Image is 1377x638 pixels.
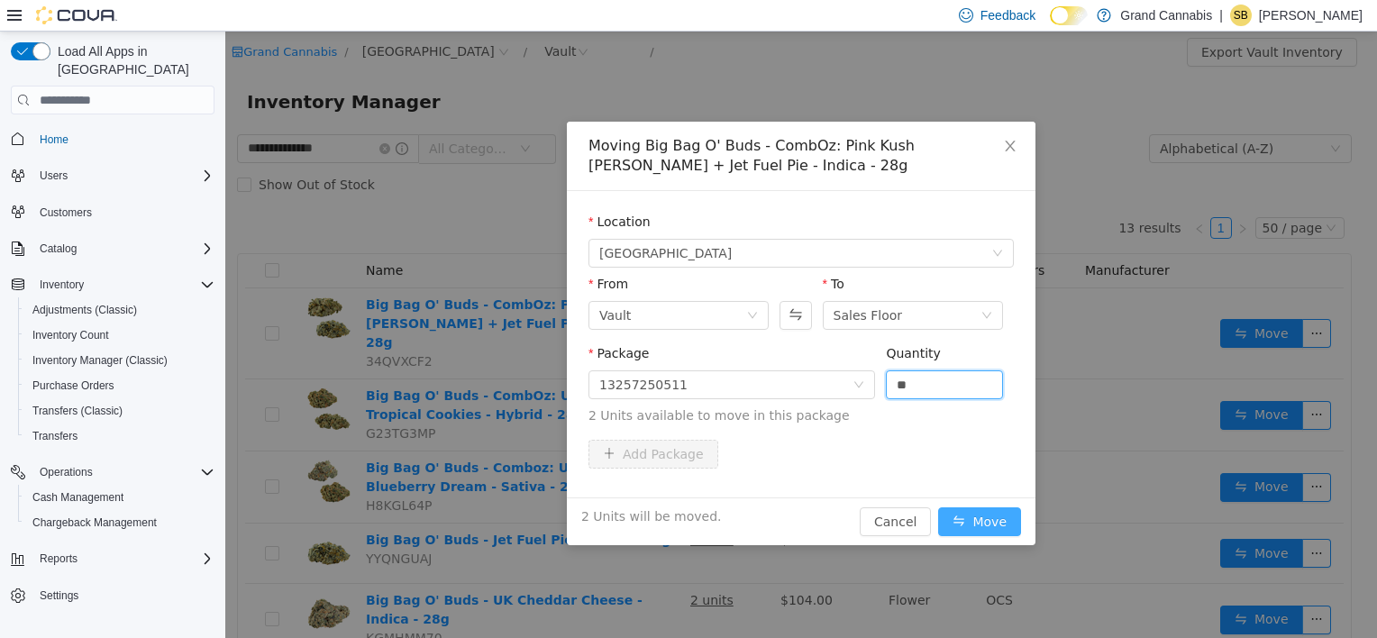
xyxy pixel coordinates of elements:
[25,512,164,533] a: Chargeback Management
[661,314,716,329] label: Quantity
[25,299,144,321] a: Adjustments (Classic)
[25,425,214,447] span: Transfers
[32,585,86,606] a: Settings
[32,584,214,606] span: Settings
[628,348,639,360] i: icon: down
[597,245,619,260] label: To
[50,42,214,78] span: Load All Apps in [GEOGRAPHIC_DATA]
[363,314,424,329] label: Package
[1259,5,1363,26] p: [PERSON_NAME]
[32,353,168,368] span: Inventory Manager (Classic)
[25,400,214,422] span: Transfers (Classic)
[363,375,789,394] span: 2 Units available to move in this package
[374,270,406,297] div: Vault
[32,127,214,150] span: Home
[32,461,214,483] span: Operations
[32,378,114,393] span: Purchase Orders
[756,278,767,291] i: icon: down
[32,274,214,296] span: Inventory
[634,476,706,505] button: Cancel
[32,461,100,483] button: Operations
[25,487,214,508] span: Cash Management
[32,429,78,443] span: Transfers
[4,125,222,151] button: Home
[32,303,137,317] span: Adjustments (Classic)
[363,105,789,144] div: Moving Big Bag O' Buds - CombOz: Pink Kush [PERSON_NAME] + Jet Fuel Pie - Indica - 28g
[32,548,85,570] button: Reports
[18,510,222,535] button: Chargeback Management
[25,400,130,422] a: Transfers (Classic)
[18,348,222,373] button: Inventory Manager (Classic)
[36,6,117,24] img: Cova
[363,183,425,197] label: Location
[32,328,109,342] span: Inventory Count
[25,487,131,508] a: Cash Management
[374,340,462,367] div: 13257250511
[40,242,77,256] span: Catalog
[32,165,75,187] button: Users
[18,398,222,424] button: Transfers (Classic)
[40,465,93,479] span: Operations
[40,588,78,603] span: Settings
[18,485,222,510] button: Cash Management
[778,107,792,122] i: icon: close
[4,199,222,225] button: Customers
[713,476,796,505] button: icon: swapMove
[554,269,586,298] button: Swap
[1050,6,1088,25] input: Dark Mode
[25,512,214,533] span: Chargeback Management
[374,208,506,235] span: Port Dover
[32,548,214,570] span: Reports
[1120,5,1212,26] p: Grand Cannabis
[1219,5,1223,26] p: |
[32,165,214,187] span: Users
[25,299,214,321] span: Adjustments (Classic)
[32,202,99,223] a: Customers
[4,460,222,485] button: Operations
[25,324,116,346] a: Inventory Count
[40,278,84,292] span: Inventory
[32,201,214,223] span: Customers
[18,297,222,323] button: Adjustments (Classic)
[1234,5,1248,26] span: SB
[18,373,222,398] button: Purchase Orders
[25,350,175,371] a: Inventory Manager (Classic)
[32,274,91,296] button: Inventory
[32,238,84,260] button: Catalog
[32,404,123,418] span: Transfers (Classic)
[40,169,68,183] span: Users
[25,425,85,447] a: Transfers
[40,132,68,147] span: Home
[4,582,222,608] button: Settings
[25,375,214,396] span: Purchase Orders
[760,90,810,141] button: Close
[32,238,214,260] span: Catalog
[1230,5,1252,26] div: Samantha Bailey
[767,216,778,229] i: icon: down
[18,424,222,449] button: Transfers
[32,515,157,530] span: Chargeback Management
[40,551,78,566] span: Reports
[25,375,122,396] a: Purchase Orders
[32,129,76,150] a: Home
[980,6,1035,24] span: Feedback
[4,236,222,261] button: Catalog
[661,340,777,367] input: Quantity
[25,350,214,371] span: Inventory Manager (Classic)
[363,408,493,437] button: icon: plusAdd Package
[18,323,222,348] button: Inventory Count
[363,245,403,260] label: From
[32,490,123,505] span: Cash Management
[4,546,222,571] button: Reports
[608,270,678,297] div: Sales Floor
[40,205,92,220] span: Customers
[25,324,214,346] span: Inventory Count
[1050,25,1051,26] span: Dark Mode
[4,272,222,297] button: Inventory
[4,163,222,188] button: Users
[522,278,533,291] i: icon: down
[356,476,497,495] span: 2 Units will be moved.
